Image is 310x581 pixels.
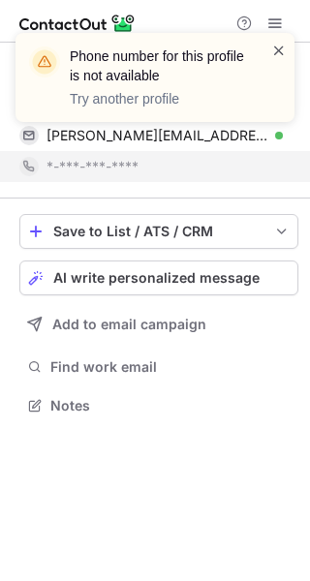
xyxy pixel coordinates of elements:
span: AI write personalized message [53,270,260,286]
div: Save to List / ATS / CRM [53,224,264,239]
button: Find work email [19,353,298,381]
header: Phone number for this profile is not available [70,46,248,85]
button: AI write personalized message [19,260,298,295]
span: Notes [50,397,291,414]
p: Try another profile [70,89,248,108]
button: Add to email campaign [19,307,298,342]
img: ContactOut v5.3.10 [19,12,136,35]
span: Find work email [50,358,291,376]
button: Notes [19,392,298,419]
button: save-profile-one-click [19,214,298,249]
img: warning [29,46,60,77]
span: Add to email campaign [52,317,206,332]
